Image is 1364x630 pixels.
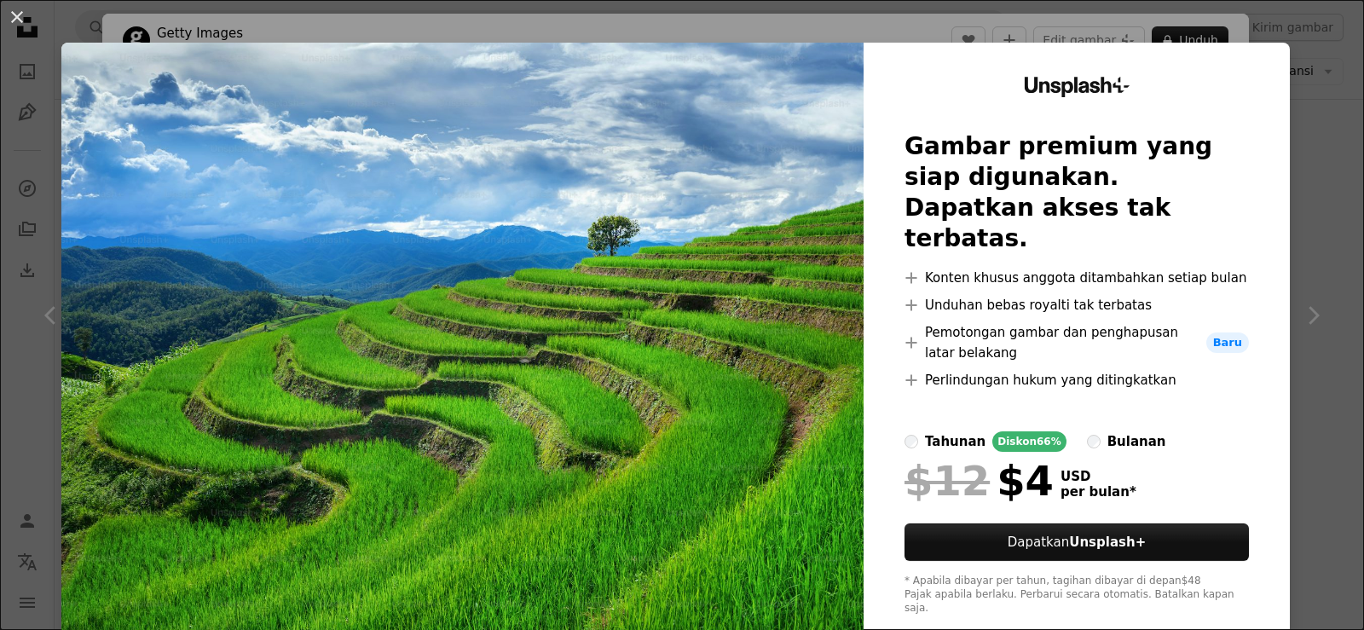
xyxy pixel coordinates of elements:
span: $12 [905,459,990,503]
span: USD [1061,469,1136,484]
div: bulanan [1107,431,1166,452]
input: tahunanDiskon66% [905,435,918,448]
li: Unduhan bebas royalti tak terbatas [905,295,1249,315]
div: $4 [905,459,1054,503]
li: Konten khusus anggota ditambahkan setiap bulan [905,268,1249,288]
li: Pemotongan gambar dan penghapusan latar belakang [905,322,1249,363]
span: per bulan * [1061,484,1136,500]
li: Perlindungan hukum yang ditingkatkan [905,370,1249,390]
div: tahunan [925,431,985,452]
div: Diskon 66% [992,431,1066,452]
button: DapatkanUnsplash+ [905,523,1249,561]
div: * Apabila dibayar per tahun, tagihan dibayar di depan $48 Pajak apabila berlaku. Perbarui secara ... [905,575,1249,616]
input: bulanan [1087,435,1101,448]
strong: Unsplash+ [1069,535,1146,550]
h2: Gambar premium yang siap digunakan. Dapatkan akses tak terbatas. [905,131,1249,254]
span: Baru [1206,332,1249,353]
